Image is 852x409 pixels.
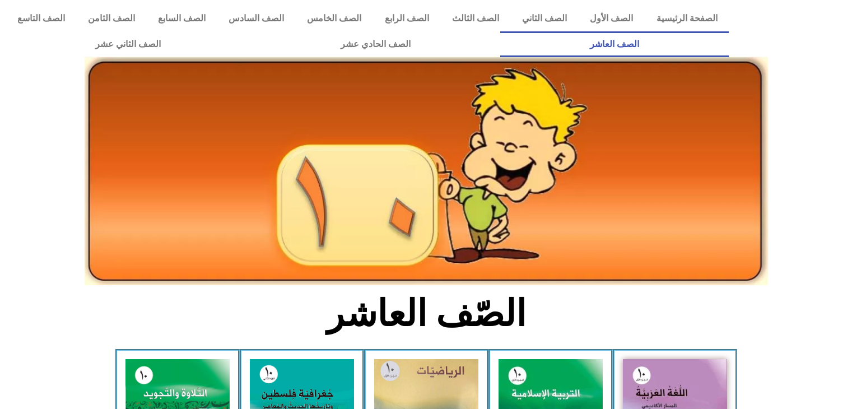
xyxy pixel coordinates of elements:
[241,292,611,336] h2: الصّف العاشر
[510,6,578,31] a: الصف الثاني
[579,6,645,31] a: الصف الأول
[217,6,296,31] a: الصف السادس
[76,6,146,31] a: الصف الثامن
[146,6,217,31] a: الصف السابع
[645,6,729,31] a: الصفحة الرئيسية
[373,6,440,31] a: الصف الرابع
[296,6,373,31] a: الصف الخامس
[250,31,500,57] a: الصف الحادي عشر
[440,6,510,31] a: الصف الثالث
[500,31,729,57] a: الصف العاشر
[6,31,250,57] a: الصف الثاني عشر
[6,6,76,31] a: الصف التاسع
